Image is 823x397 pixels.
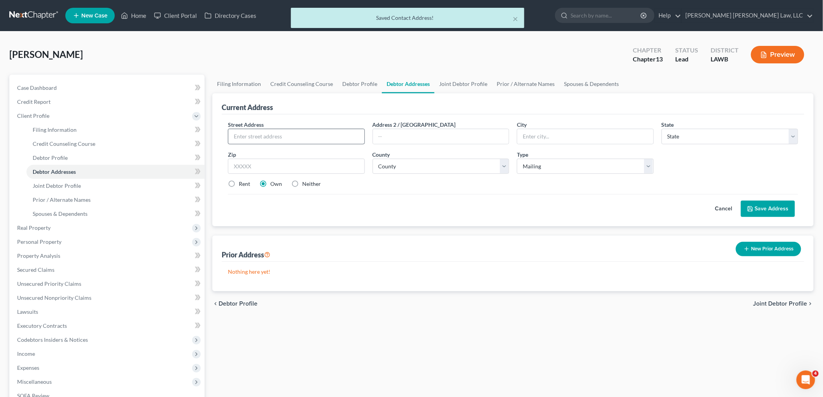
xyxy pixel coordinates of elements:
[513,14,518,23] button: ×
[26,151,205,165] a: Debtor Profile
[11,291,205,305] a: Unsecured Nonpriority Claims
[239,180,250,188] label: Rent
[33,140,95,147] span: Credit Counseling Course
[26,179,205,193] a: Joint Debtor Profile
[559,75,623,93] a: Spouses & Dependents
[675,55,698,64] div: Lead
[711,46,739,55] div: District
[662,121,674,128] span: State
[17,308,38,315] span: Lawsuits
[797,371,815,389] iframe: Intercom live chat
[33,182,81,189] span: Joint Debtor Profile
[219,301,257,307] span: Debtor Profile
[212,301,257,307] button: chevron_left Debtor Profile
[26,137,205,151] a: Credit Counseling Course
[228,121,264,128] span: Street Address
[228,129,364,144] input: Enter street address
[17,252,60,259] span: Property Analysis
[17,238,61,245] span: Personal Property
[753,301,814,307] button: Joint Debtor Profile chevron_right
[11,263,205,277] a: Secured Claims
[812,371,819,377] span: 4
[11,319,205,333] a: Executory Contracts
[711,55,739,64] div: LAWB
[17,98,51,105] span: Credit Report
[807,301,814,307] i: chevron_right
[33,154,68,161] span: Debtor Profile
[17,294,91,301] span: Unsecured Nonpriority Claims
[9,49,83,60] span: [PERSON_NAME]
[517,129,653,144] input: Enter city...
[17,84,57,91] span: Case Dashboard
[517,150,528,159] label: Type
[675,46,698,55] div: Status
[228,159,365,174] input: XXXXX
[11,305,205,319] a: Lawsuits
[492,75,559,93] a: Prior / Alternate Names
[656,55,663,63] span: 13
[373,129,509,144] input: --
[17,378,52,385] span: Miscellaneous
[228,268,798,276] p: Nothing here yet!
[17,280,81,287] span: Unsecured Priority Claims
[266,75,338,93] a: Credit Counseling Course
[707,201,741,217] button: Cancel
[17,350,35,357] span: Income
[373,121,456,129] label: Address 2 / [GEOGRAPHIC_DATA]
[33,126,77,133] span: Filing Information
[222,250,270,259] div: Prior Address
[17,364,39,371] span: Expenses
[633,46,663,55] div: Chapter
[753,301,807,307] span: Joint Debtor Profile
[751,46,804,63] button: Preview
[212,301,219,307] i: chevron_left
[33,168,76,175] span: Debtor Addresses
[297,14,518,22] div: Saved Contact Address!
[11,277,205,291] a: Unsecured Priority Claims
[222,103,273,112] div: Current Address
[17,336,88,343] span: Codebtors Insiders & Notices
[26,123,205,137] a: Filing Information
[212,75,266,93] a: Filing Information
[741,201,795,217] button: Save Address
[11,81,205,95] a: Case Dashboard
[338,75,382,93] a: Debtor Profile
[302,180,321,188] label: Neither
[517,121,527,128] span: City
[434,75,492,93] a: Joint Debtor Profile
[17,224,51,231] span: Real Property
[736,242,801,256] button: New Prior Address
[270,180,282,188] label: Own
[17,322,67,329] span: Executory Contracts
[382,75,434,93] a: Debtor Addresses
[17,112,49,119] span: Client Profile
[26,165,205,179] a: Debtor Addresses
[11,95,205,109] a: Credit Report
[33,196,91,203] span: Prior / Alternate Names
[26,207,205,221] a: Spouses & Dependents
[17,266,54,273] span: Secured Claims
[33,210,88,217] span: Spouses & Dependents
[228,151,236,158] span: Zip
[373,151,390,158] span: County
[11,249,205,263] a: Property Analysis
[26,193,205,207] a: Prior / Alternate Names
[633,55,663,64] div: Chapter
